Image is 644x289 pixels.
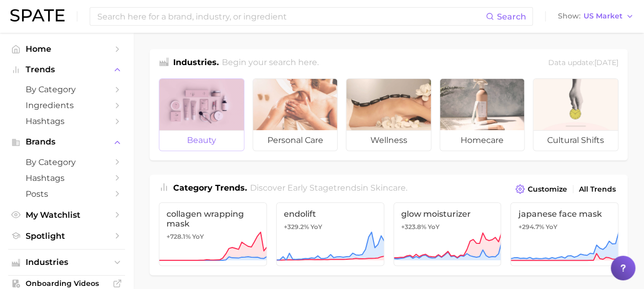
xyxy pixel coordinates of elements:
[26,231,108,241] span: Spotlight
[173,183,247,193] span: Category Trends .
[276,202,384,266] a: endolift+329.2% YoY
[250,183,407,193] span: Discover Early Stage trends in .
[518,223,544,231] span: +294.7%
[26,279,108,288] span: Onboarding Videos
[26,157,108,167] span: by Category
[518,209,611,219] span: japanese face mask
[428,223,440,231] span: YoY
[510,202,618,266] a: japanese face mask+294.7% YoY
[26,137,108,147] span: Brands
[8,81,125,97] a: by Category
[545,223,557,231] span: YoY
[497,12,526,22] span: Search
[8,255,125,270] button: Industries
[253,130,338,151] span: personal care
[8,134,125,150] button: Brands
[584,13,622,19] span: US Market
[8,113,125,129] a: Hashtags
[393,202,502,266] a: glow moisturizer+323.8% YoY
[222,56,319,70] h2: Begin your search here.
[401,223,426,231] span: +323.8%
[8,228,125,244] a: Spotlight
[579,185,616,194] span: All Trends
[159,130,244,151] span: beauty
[8,154,125,170] a: by Category
[253,78,338,151] a: personal care
[8,186,125,202] a: Posts
[555,10,636,23] button: ShowUS Market
[8,62,125,77] button: Trends
[26,258,108,267] span: Industries
[513,182,570,196] button: Customize
[26,100,108,110] span: Ingredients
[8,207,125,223] a: My Watchlist
[10,9,65,22] img: SPATE
[8,170,125,186] a: Hashtags
[310,223,322,231] span: YoY
[26,173,108,183] span: Hashtags
[284,209,377,219] span: endolift
[26,85,108,94] span: by Category
[533,130,618,151] span: cultural shifts
[533,78,618,151] a: cultural shifts
[26,44,108,54] span: Home
[528,185,567,194] span: Customize
[96,8,486,25] input: Search here for a brand, industry, or ingredient
[26,189,108,199] span: Posts
[346,130,431,151] span: wellness
[346,78,431,151] a: wellness
[26,210,108,220] span: My Watchlist
[159,202,267,266] a: collagen wrapping mask+728.1% YoY
[173,56,219,70] h1: Industries.
[26,65,108,74] span: Trends
[167,209,259,229] span: collagen wrapping mask
[370,183,406,193] span: skincare
[192,233,204,241] span: YoY
[8,41,125,57] a: Home
[548,56,618,70] div: Data update: [DATE]
[576,182,618,196] a: All Trends
[401,209,494,219] span: glow moisturizer
[558,13,580,19] span: Show
[159,78,244,151] a: beauty
[26,116,108,126] span: Hashtags
[8,97,125,113] a: Ingredients
[440,78,525,151] a: homecare
[167,233,191,240] span: +728.1%
[440,130,525,151] span: homecare
[284,223,309,231] span: +329.2%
